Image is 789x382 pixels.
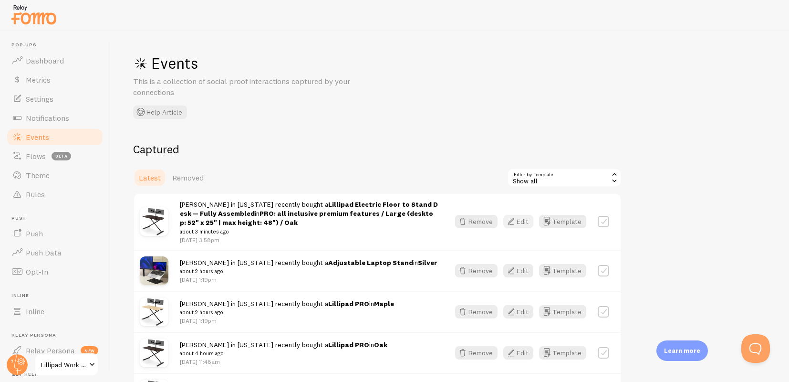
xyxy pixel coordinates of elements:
[81,346,98,355] span: new
[26,113,69,123] span: Notifications
[52,152,71,160] span: beta
[539,346,586,360] button: Template
[180,258,437,276] span: [PERSON_NAME] in [US_STATE] recently bought a in
[328,340,369,349] a: Lillipad PRO
[133,168,166,187] a: Latest
[503,215,533,228] button: Edit
[26,75,51,85] span: Metrics
[180,227,438,236] small: about 3 minutes ago
[455,215,498,228] button: Remove
[26,346,75,355] span: Relay Persona
[664,346,700,355] p: Learn more
[26,267,48,276] span: Opt-In
[455,346,498,360] button: Remove
[10,2,58,27] img: fomo-relay-logo-orange.svg
[26,56,64,65] span: Dashboard
[180,317,394,325] p: [DATE] 1:19pm
[11,293,104,299] span: Inline
[140,339,168,367] img: Lillipad42Oak1.jpg
[26,190,45,199] span: Rules
[328,299,369,308] a: Lillipad PRO
[503,305,539,318] a: Edit
[328,258,413,267] a: Adjustable Laptop Stand
[503,346,533,360] button: Edit
[503,305,533,318] button: Edit
[6,243,104,262] a: Push Data
[455,305,498,318] button: Remove
[133,76,362,98] p: This is a collection of social proof interactions captured by your connections
[41,359,86,371] span: Lillipad Work Solutions
[133,53,419,73] h1: Events
[180,358,387,366] p: [DATE] 11:48am
[741,334,770,363] iframe: Help Scout Beacon - Open
[26,170,50,180] span: Theme
[6,185,104,204] a: Rules
[26,248,62,257] span: Push Data
[503,215,539,228] a: Edit
[140,297,168,326] img: Lillipad42Maple1.jpg
[26,229,43,238] span: Push
[6,89,104,108] a: Settings
[11,332,104,339] span: Relay Persona
[6,108,104,127] a: Notifications
[133,106,187,119] button: Help Article
[6,127,104,147] a: Events
[180,200,438,236] span: [PERSON_NAME] in [US_STATE] recently bought a in
[418,258,437,267] strong: Silver
[180,340,387,358] span: [PERSON_NAME] in [US_STATE] recently bought a in
[133,142,622,157] h2: Captured
[6,51,104,70] a: Dashboard
[374,340,387,349] strong: Oak
[507,168,622,187] div: Show all
[172,173,204,182] span: Removed
[656,340,708,361] div: Learn more
[180,267,437,276] small: about 2 hours ago
[503,346,539,360] a: Edit
[140,207,168,236] img: Lillipad42Oak1.jpg
[26,132,49,142] span: Events
[166,168,209,187] a: Removed
[140,256,168,285] img: Lillipadlaptopstand_small.jpg
[34,353,99,376] a: Lillipad Work Solutions
[6,70,104,89] a: Metrics
[139,173,161,182] span: Latest
[26,94,53,104] span: Settings
[6,302,104,321] a: Inline
[6,224,104,243] a: Push
[180,276,437,284] p: [DATE] 1:19pm
[180,349,387,358] small: about 4 hours ago
[180,236,438,244] p: [DATE] 3:58pm
[180,200,438,218] a: Lillipad Electric Floor to Stand Desk — Fully Assembled
[11,215,104,222] span: Push
[539,215,586,228] button: Template
[503,264,539,277] a: Edit
[6,262,104,281] a: Opt-In
[180,308,394,317] small: about 2 hours ago
[6,147,104,166] a: Flows beta
[539,264,586,277] button: Template
[6,341,104,360] a: Relay Persona new
[503,264,533,277] button: Edit
[180,209,433,227] strong: PRO: all inclusive premium features / Large (desktop: 52" x 25" | max height: 48") / Oak
[374,299,394,308] strong: Maple
[455,264,498,277] button: Remove
[6,166,104,185] a: Theme
[26,307,44,316] span: Inline
[539,305,586,318] button: Template
[26,151,46,161] span: Flows
[11,42,104,48] span: Pop-ups
[180,299,394,317] span: [PERSON_NAME] in [US_STATE] recently bought a in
